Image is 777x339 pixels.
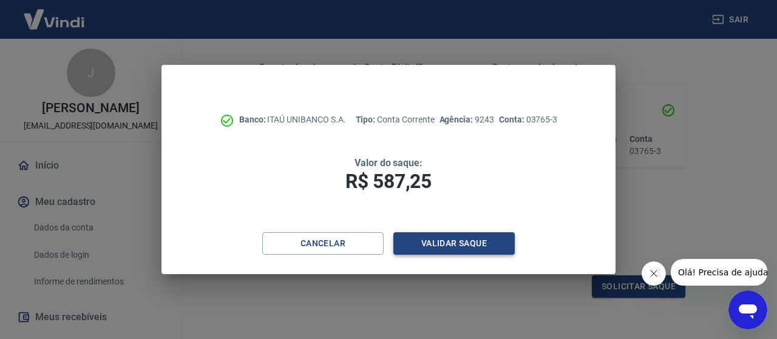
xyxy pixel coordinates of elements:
[345,170,432,193] span: R$ 587,25
[7,8,102,18] span: Olá! Precisa de ajuda?
[356,113,435,126] p: Conta Corrente
[239,113,346,126] p: ITAÚ UNIBANCO S.A.
[728,290,767,329] iframe: Botão para abrir a janela de mensagens
[262,232,384,255] button: Cancelar
[671,259,767,286] iframe: Mensagem da empresa
[356,115,378,124] span: Tipo:
[393,232,515,255] button: Validar saque
[439,115,475,124] span: Agência:
[642,261,666,286] iframe: Fechar mensagem
[439,113,494,126] p: 9243
[499,113,557,126] p: 03765-3
[499,115,526,124] span: Conta:
[355,157,422,169] span: Valor do saque:
[239,115,268,124] span: Banco:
